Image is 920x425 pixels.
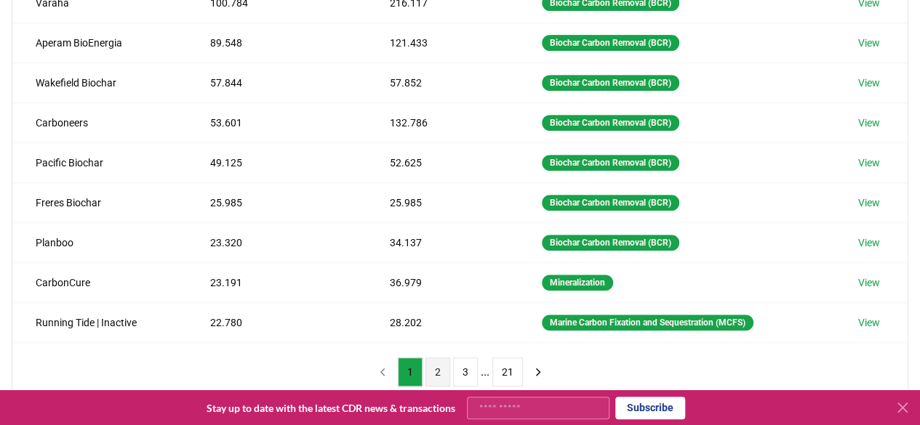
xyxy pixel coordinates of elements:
td: 23.320 [187,222,366,262]
a: View [858,155,880,170]
div: Biochar Carbon Removal (BCR) [542,155,679,171]
button: next page [526,357,551,386]
td: 49.125 [187,142,366,182]
td: 121.433 [366,23,518,62]
button: 3 [453,357,478,386]
button: 1 [398,357,423,386]
td: Wakefield Biochar [12,62,187,102]
a: View [858,76,880,90]
div: Biochar Carbon Removal (BCR) [542,235,679,251]
a: View [858,116,880,130]
a: View [858,275,880,290]
a: View [858,235,880,250]
td: CarbonCure [12,262,187,302]
td: Aperam BioEnergia [12,23,187,62]
div: Mineralization [542,275,613,291]
div: Marine Carbon Fixation and Sequestration (MCFS) [542,315,753,331]
td: Running Tide | Inactive [12,302,187,342]
li: ... [481,363,489,381]
td: 25.985 [187,182,366,222]
button: 2 [425,357,450,386]
td: Planboo [12,222,187,262]
td: 57.852 [366,62,518,102]
td: 52.625 [366,142,518,182]
td: 36.979 [366,262,518,302]
td: Carboneers [12,102,187,142]
div: Biochar Carbon Removal (BCR) [542,35,679,51]
td: 22.780 [187,302,366,342]
div: Biochar Carbon Removal (BCR) [542,195,679,211]
button: 21 [492,357,523,386]
td: 89.548 [187,23,366,62]
td: 23.191 [187,262,366,302]
td: 34.137 [366,222,518,262]
td: 25.985 [366,182,518,222]
td: 53.601 [187,102,366,142]
a: View [858,195,880,210]
a: View [858,36,880,50]
td: 57.844 [187,62,366,102]
div: Biochar Carbon Removal (BCR) [542,75,679,91]
td: 28.202 [366,302,518,342]
td: Freres Biochar [12,182,187,222]
a: View [858,315,880,330]
div: Biochar Carbon Removal (BCR) [542,115,679,131]
td: 132.786 [366,102,518,142]
td: Pacific Biochar [12,142,187,182]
